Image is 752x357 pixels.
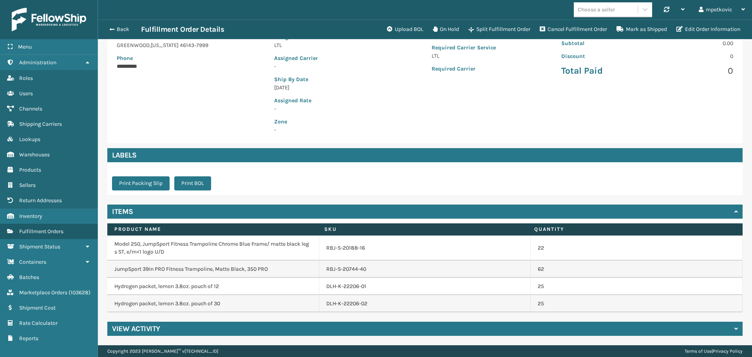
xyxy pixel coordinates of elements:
[387,26,392,32] i: Upload BOL
[151,42,179,49] span: [US_STATE]
[19,90,33,97] span: Users
[531,278,743,295] td: 25
[112,324,160,333] h4: View Activity
[432,65,496,73] p: Required Carrier
[174,176,211,190] button: Print BOL
[19,213,42,219] span: Inventory
[534,226,730,233] label: Quantity
[531,236,743,261] td: 22
[676,26,683,32] i: Edit
[107,261,319,278] td: JumpSport 39in PRO Fitness Trampoline, Matte Black, 350 PRO
[433,26,437,32] i: On Hold
[274,54,366,62] p: Assigned Carrier
[107,148,743,162] h4: Labels
[69,289,90,296] span: ( 103628 )
[274,118,366,126] p: Zone
[107,345,218,357] p: Copyright 2023 [PERSON_NAME]™ v [TECHNICAL_ID]
[652,65,733,77] p: 0
[19,335,38,342] span: Reports
[107,295,319,312] td: Hydrogen packet, lemon 3.8oz. pouch of 30
[19,228,63,235] span: Fulfillment Orders
[19,151,50,158] span: Warehouses
[540,26,545,32] i: Cancel Fulfillment Order
[180,42,208,49] span: 46143-7999
[19,259,46,265] span: Containers
[112,207,133,216] h4: Items
[326,300,367,308] a: DLH-K-22206-02
[274,62,366,71] p: -
[652,52,733,60] p: 0
[324,226,520,233] label: SKU
[141,25,224,34] h3: Fulfillment Order Details
[616,26,624,32] i: Mark as Shipped
[561,52,642,60] p: Discount
[713,348,743,354] a: Privacy Policy
[19,121,62,127] span: Shipping Carriers
[274,118,366,133] span: -
[12,8,86,31] img: logo
[535,22,612,37] button: Cancel Fulfillment Order
[432,43,496,52] p: Required Carrier Service
[19,274,39,281] span: Batches
[19,182,36,188] span: Sellers
[428,22,464,37] button: On Hold
[112,176,170,190] button: Print Packing Slip
[326,283,366,290] a: DLH-K-22206-01
[19,167,41,173] span: Products
[274,96,366,105] p: Assigned Rate
[531,261,743,278] td: 62
[274,41,366,49] p: LTL
[19,243,60,250] span: Shipment Status
[150,42,151,49] span: ,
[326,265,366,273] a: RBJ-S-20744-40
[117,42,150,49] span: GREENWOOD
[685,345,743,357] div: |
[464,22,535,37] button: Split Fulfillment Order
[468,27,474,33] i: Split Fulfillment Order
[114,226,310,233] label: Product Name
[274,83,366,92] p: [DATE]
[19,75,33,82] span: Roles
[326,244,365,252] a: RBJ-S-20188-16
[685,348,712,354] a: Terms of Use
[19,105,42,112] span: Channels
[531,295,743,312] td: 25
[105,26,141,33] button: Back
[19,289,67,296] span: Marketplace Orders
[19,59,56,66] span: Administration
[382,22,428,37] button: Upload BOL
[612,22,672,37] button: Mark as Shipped
[652,39,733,47] p: 0.00
[561,39,642,47] p: Subtotal
[578,5,615,14] div: Choose a seller
[561,65,642,77] p: Total Paid
[432,52,496,60] p: LTL
[19,320,58,326] span: Rate Calculator
[19,304,56,311] span: Shipment Cost
[107,236,319,261] td: Model 250, JumpSport Fitness Trampoline Chrome Blue Frame/ matte black legs ST, e/m<1 logo U/D
[117,54,208,62] p: Phone
[18,43,32,50] span: Menu
[107,278,319,295] td: Hydrogen packet, lemon 3.8oz. pouch of 12
[274,75,366,83] p: Ship By Date
[672,22,745,37] button: Edit Order Information
[274,105,366,113] p: -
[19,197,62,204] span: Return Addresses
[19,136,40,143] span: Lookups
